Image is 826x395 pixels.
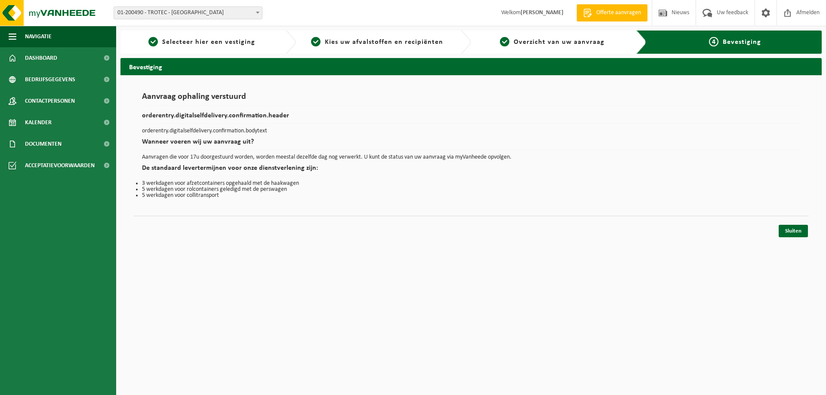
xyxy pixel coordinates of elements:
span: Selecteer hier een vestiging [162,39,255,46]
span: Kies uw afvalstoffen en recipiënten [325,39,443,46]
h1: Aanvraag ophaling verstuurd [142,92,800,106]
span: Contactpersonen [25,90,75,112]
li: 5 werkdagen voor collitransport [142,193,800,199]
li: 3 werkdagen voor afzetcontainers opgehaald met de haakwagen [142,181,800,187]
a: 1Selecteer hier een vestiging [125,37,279,47]
h2: orderentry.digitalselfdelivery.confirmation.header [142,112,800,124]
span: Overzicht van uw aanvraag [514,39,604,46]
a: Offerte aanvragen [576,4,647,21]
span: Dashboard [25,47,57,69]
span: Navigatie [25,26,52,47]
span: Acceptatievoorwaarden [25,155,95,176]
p: orderentry.digitalselfdelivery.confirmation.bodytext [142,128,800,134]
li: 5 werkdagen voor rolcontainers geledigd met de perswagen [142,187,800,193]
span: Bedrijfsgegevens [25,69,75,90]
a: 2Kies uw afvalstoffen en recipiënten [300,37,454,47]
a: Sluiten [779,225,808,237]
span: 1 [148,37,158,46]
span: 01-200490 - TROTEC - VEURNE [114,7,262,19]
h2: Bevestiging [120,58,822,75]
span: 4 [709,37,718,46]
span: 2 [311,37,321,46]
h2: De standaard levertermijnen voor onze dienstverlening zijn: [142,165,800,176]
span: Kalender [25,112,52,133]
strong: [PERSON_NAME] [521,9,564,16]
span: Bevestiging [723,39,761,46]
a: 3Overzicht van uw aanvraag [475,37,629,47]
p: Aanvragen die voor 17u doorgestuurd worden, worden meestal dezelfde dag nog verwerkt. U kunt de s... [142,154,800,160]
span: 01-200490 - TROTEC - VEURNE [114,6,262,19]
h2: Wanneer voeren wij uw aanvraag uit? [142,138,800,150]
span: 3 [500,37,509,46]
span: Documenten [25,133,62,155]
span: Offerte aanvragen [594,9,643,17]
